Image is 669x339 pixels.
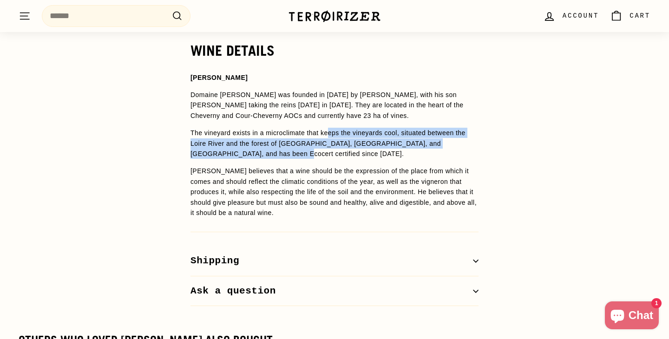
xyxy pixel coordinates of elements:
[538,2,604,30] a: Account
[630,11,650,21] span: Cart
[190,246,479,276] button: Shipping
[604,2,656,30] a: Cart
[190,43,479,59] h2: WINE DETAILS
[563,11,599,21] span: Account
[190,276,479,306] button: Ask a question
[190,128,479,159] p: The vineyard exists in a microclimate that keeps the vineyards cool, situated between the Loire R...
[190,166,479,218] p: [PERSON_NAME] believes that a wine should be the expression of the place from which it comes and ...
[602,301,662,332] inbox-online-store-chat: Shopify online store chat
[190,90,479,121] p: Domaine [PERSON_NAME] was founded in [DATE] by [PERSON_NAME], with his son [PERSON_NAME] taking t...
[190,74,248,81] strong: [PERSON_NAME]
